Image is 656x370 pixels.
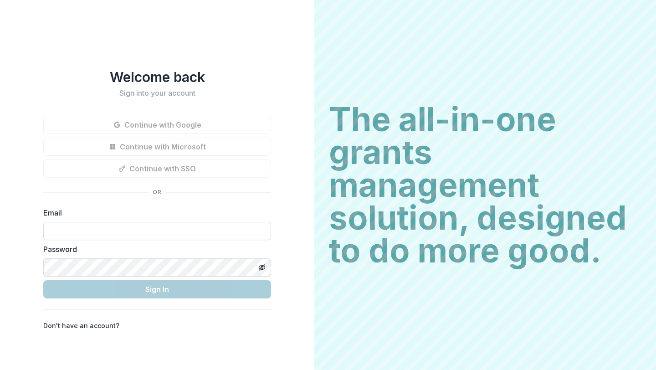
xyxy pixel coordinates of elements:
[43,159,271,178] button: Continue with SSO
[43,207,266,218] label: Email
[43,116,271,134] button: Continue with Google
[43,244,266,255] label: Password
[43,138,271,156] button: Continue with Microsoft
[43,280,271,298] button: Sign In
[43,69,271,85] h1: Welcome back
[43,89,271,98] h2: Sign into your account
[255,260,269,275] button: Toggle password visibility
[43,321,119,330] p: Don't have an account?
